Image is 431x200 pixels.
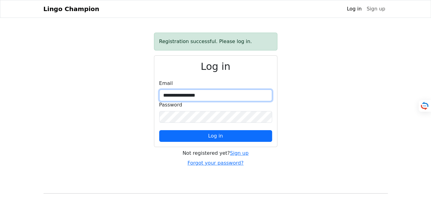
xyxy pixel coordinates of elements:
div: Not registered yet? [154,150,277,157]
a: Sign up [364,3,387,15]
button: Log in [159,130,272,142]
label: Email [159,80,173,87]
a: Log in [344,3,364,15]
label: Password [159,101,182,109]
h2: Log in [159,61,272,72]
a: Sign up [230,150,248,156]
a: Lingo Champion [44,3,99,15]
a: Forgot your password? [188,160,244,166]
div: Registration successful. Please log in. [154,33,277,50]
span: Log in [208,133,223,139]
